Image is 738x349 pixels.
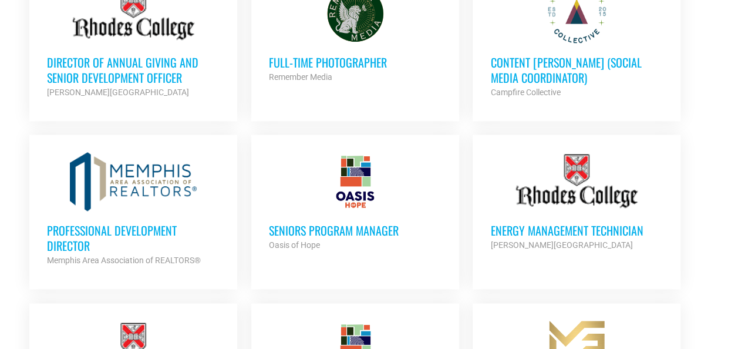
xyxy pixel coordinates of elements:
[490,88,560,97] strong: Campfire Collective
[269,223,442,238] h3: Seniors Program Manager
[269,240,320,250] strong: Oasis of Hope
[490,223,663,238] h3: Energy Management Technician
[473,135,680,270] a: Energy Management Technician [PERSON_NAME][GEOGRAPHIC_DATA]
[269,55,442,70] h3: Full-Time Photographer
[47,256,201,265] strong: Memphis Area Association of REALTORS®
[269,72,332,82] strong: Remember Media
[251,135,459,270] a: Seniors Program Manager Oasis of Hope
[490,240,632,250] strong: [PERSON_NAME][GEOGRAPHIC_DATA]
[29,135,237,285] a: Professional Development Director Memphis Area Association of REALTORS®
[47,55,220,85] h3: Director of Annual Giving and Senior Development Officer
[47,223,220,253] h3: Professional Development Director
[47,88,189,97] strong: [PERSON_NAME][GEOGRAPHIC_DATA]
[490,55,663,85] h3: Content [PERSON_NAME] (Social Media Coordinator)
